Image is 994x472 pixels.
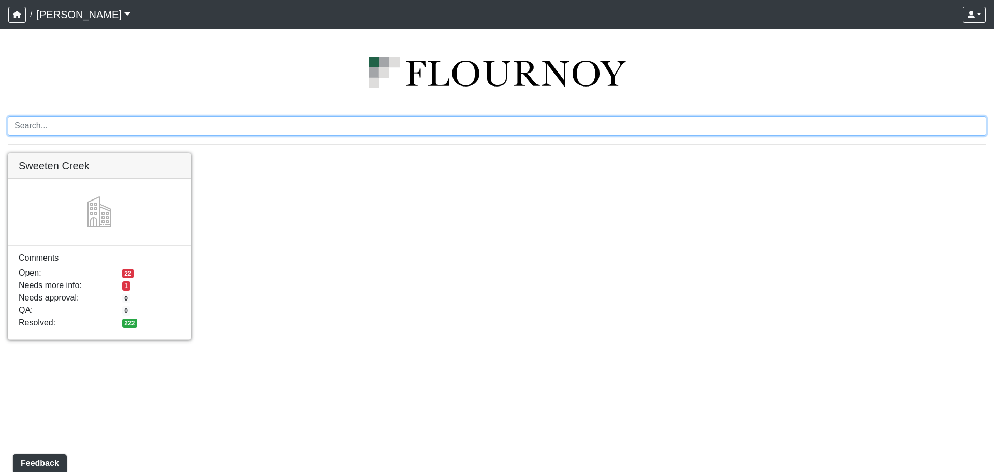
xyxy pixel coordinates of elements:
[8,57,986,88] img: logo
[26,4,36,25] span: /
[36,4,130,25] a: [PERSON_NAME]
[8,116,986,136] input: Search
[8,451,69,472] iframe: Ybug feedback widget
